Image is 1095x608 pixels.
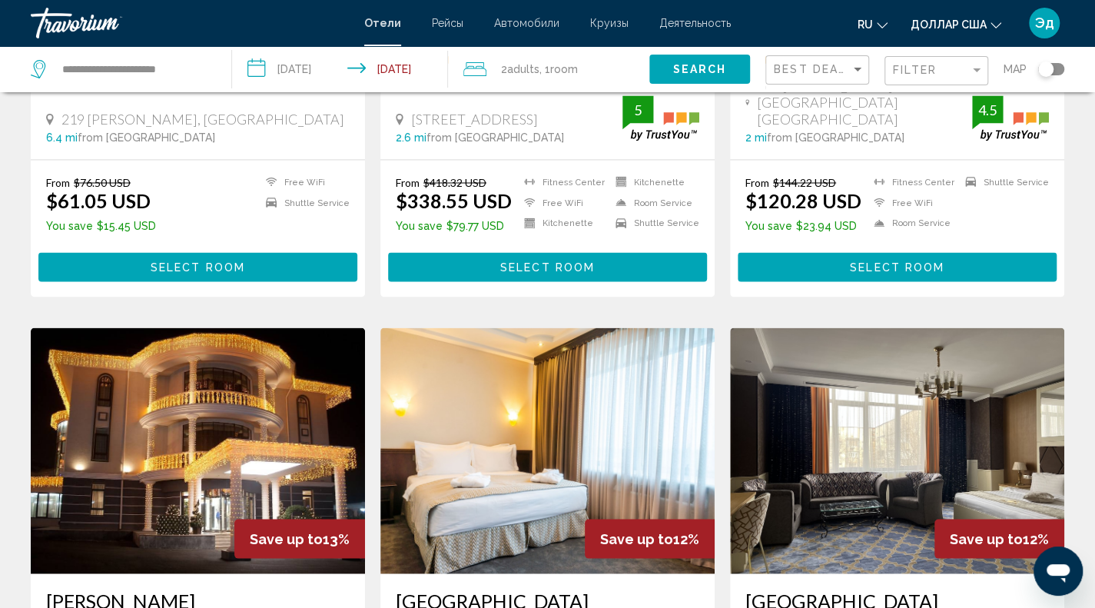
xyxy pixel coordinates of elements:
li: Room Service [608,196,699,209]
button: Search [649,55,750,83]
div: 4.5 [972,101,1003,119]
span: From [745,175,769,188]
ins: $338.55 USD [396,188,512,211]
span: 219 [PERSON_NAME], [GEOGRAPHIC_DATA] [61,111,344,128]
button: Toggle map [1027,62,1064,76]
span: From [46,175,70,188]
iframe: Кнопка запуска окна обмена сообщениями [1034,547,1083,596]
del: $144.22 USD [773,175,836,188]
del: $76.50 USD [74,175,131,188]
li: Fitness Center [866,175,957,188]
span: from [GEOGRAPHIC_DATA] [426,131,564,144]
span: You save [396,219,443,231]
li: Shuttle Service [258,196,350,209]
span: You save [46,219,93,231]
span: 2 [500,58,539,80]
button: Check-in date: Aug 11, 2025 Check-out date: Aug 12, 2025 [232,46,449,92]
div: 12% [585,519,715,558]
div: 13% [234,519,365,558]
div: 12% [934,519,1064,558]
button: Меню пользователя [1024,7,1064,39]
span: Best Deals [774,63,854,75]
li: Free WiFi [516,196,608,209]
img: Hotel image [31,327,365,573]
img: trustyou-badge.svg [622,95,699,141]
ins: $120.28 USD [745,188,861,211]
font: доллар США [911,18,987,31]
span: 2 mi [745,131,767,144]
span: Select Room [850,261,944,274]
span: Room [549,63,577,75]
li: Free WiFi [258,175,350,188]
p: $79.77 USD [396,219,512,231]
span: Search [673,64,727,76]
a: Select Room [38,256,357,273]
a: Рейсы [432,17,463,29]
span: From [396,175,420,188]
span: Adults [506,63,539,75]
button: Select Room [388,252,707,281]
img: Hotel image [730,327,1064,573]
li: Kitchenette [516,216,608,229]
button: Select Room [738,252,1057,281]
span: 2.6 mi [396,131,426,144]
del: $418.32 USD [423,175,486,188]
span: Select Room [500,261,595,274]
span: Map [1004,58,1027,80]
a: Select Room [738,256,1057,273]
li: Fitness Center [516,175,608,188]
span: 164 [PERSON_NAME][GEOGRAPHIC_DATA] [GEOGRAPHIC_DATA] [757,77,972,128]
span: 6.4 mi [46,131,78,144]
span: You save [745,219,792,231]
li: Shuttle Service [957,175,1049,188]
p: $23.94 USD [745,219,861,231]
button: Select Room [38,252,357,281]
span: Select Room [151,261,245,274]
span: Save up to [600,530,673,547]
font: ru [858,18,873,31]
li: Free WiFi [866,196,957,209]
font: Эд [1035,15,1054,31]
div: 5 [622,101,653,119]
span: Filter [893,64,937,76]
span: [STREET_ADDRESS] [411,111,538,128]
li: Shuttle Service [608,216,699,229]
button: Изменить валюту [911,13,1001,35]
button: Travelers: 2 adults, 0 children [448,46,649,92]
ins: $61.05 USD [46,188,151,211]
span: Save up to [250,530,323,547]
img: Hotel image [380,327,715,573]
button: Изменить язык [858,13,888,35]
span: from [GEOGRAPHIC_DATA] [767,131,904,144]
li: Kitchenette [608,175,699,188]
span: Save up to [950,530,1023,547]
a: Отели [364,17,401,29]
a: Травориум [31,8,349,38]
li: Room Service [866,216,957,229]
a: Автомобили [494,17,559,29]
mat-select: Sort by [774,64,864,77]
a: Select Room [388,256,707,273]
a: Круизы [590,17,629,29]
span: , 1 [539,58,577,80]
p: $15.45 USD [46,219,156,231]
button: Filter [884,55,988,87]
img: trustyou-badge.svg [972,95,1049,141]
a: Деятельность [659,17,731,29]
span: from [GEOGRAPHIC_DATA] [78,131,215,144]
